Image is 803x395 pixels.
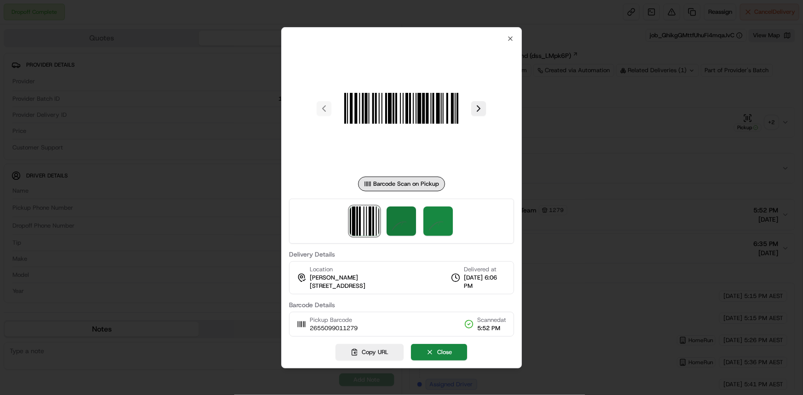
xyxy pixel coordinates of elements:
img: barcode_scan_on_pickup image [335,42,468,175]
label: Delivery Details [289,251,514,258]
span: Pickup Barcode [310,316,358,324]
div: Barcode Scan on Pickup [358,177,445,191]
span: 2655099011279 [310,324,358,332]
span: Location [310,265,333,274]
span: [STREET_ADDRESS] [310,282,365,290]
span: [PERSON_NAME] [310,274,358,282]
button: Close [411,344,468,361]
span: [DATE] 6:06 PM [464,274,506,290]
span: Delivered at [464,265,506,274]
span: 5:52 PM [477,324,506,332]
img: barcode_scan_on_pickup image [350,206,380,236]
img: signature_proof_of_delivery image [424,206,453,236]
button: Copy URL [336,344,404,361]
label: Barcode Details [289,302,514,308]
img: signature_proof_of_delivery image [387,206,416,236]
span: Scanned at [477,316,506,324]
